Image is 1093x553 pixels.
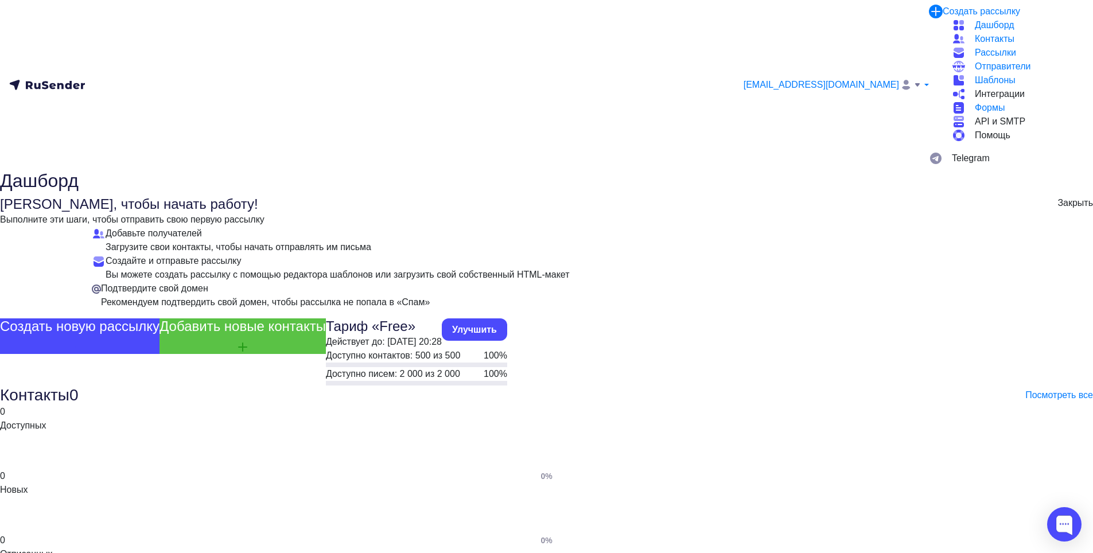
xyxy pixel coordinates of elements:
[160,318,326,335] h4: Добавить новые контакты
[952,32,1084,46] a: Контакты
[106,268,570,282] div: Вы можете создать рассылку с помощью редактора шаблонов или загрузить свой собственный HTML-макет
[484,349,507,363] div: 100%
[975,46,1016,60] span: Рассылки
[69,386,79,404] span: 0
[952,46,1084,60] a: Рассылки
[975,18,1014,32] span: Дашборд
[326,367,460,381] div: Доступно писем: 2 000 из 2 000
[1025,388,1093,402] a: Посмотреть все
[952,18,1084,32] a: Дашборд
[452,323,497,336] div: Улучшить
[326,335,442,349] div: Действует до: [DATE] 20:28
[101,282,430,295] div: Подтвердите свой домен
[1057,196,1093,213] div: Закрыть
[975,73,1016,87] span: Шаблоны
[975,115,1025,128] span: API и SMTP
[952,73,1084,87] a: Шаблоны
[952,60,1084,73] a: Отправители
[326,318,442,335] h4: Тариф «Free»
[106,227,371,240] div: Добавьте получателей
[952,101,1084,115] a: Формы
[106,240,371,254] div: Загрузите свои контакты, чтобы начать отправлять им письма
[744,78,899,92] span: [EMAIL_ADDRESS][DOMAIN_NAME]
[101,295,430,309] div: Рекомендуем подтвердить свой домен, чтобы рассылка не попала в «Спам»
[106,254,570,268] div: Создайте и отправьте рассылку
[744,78,929,92] a: [EMAIL_ADDRESS][DOMAIN_NAME]
[952,151,990,165] span: Telegram
[975,128,1010,142] span: Помощь
[484,367,507,381] div: 100%
[975,60,1030,73] span: Отправители
[975,87,1025,101] span: Интеграции
[975,101,1005,115] span: Формы
[326,349,460,363] div: Доступно контактов: 500 из 500
[943,5,1020,18] div: Создать рассылку
[975,32,1014,46] span: Контакты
